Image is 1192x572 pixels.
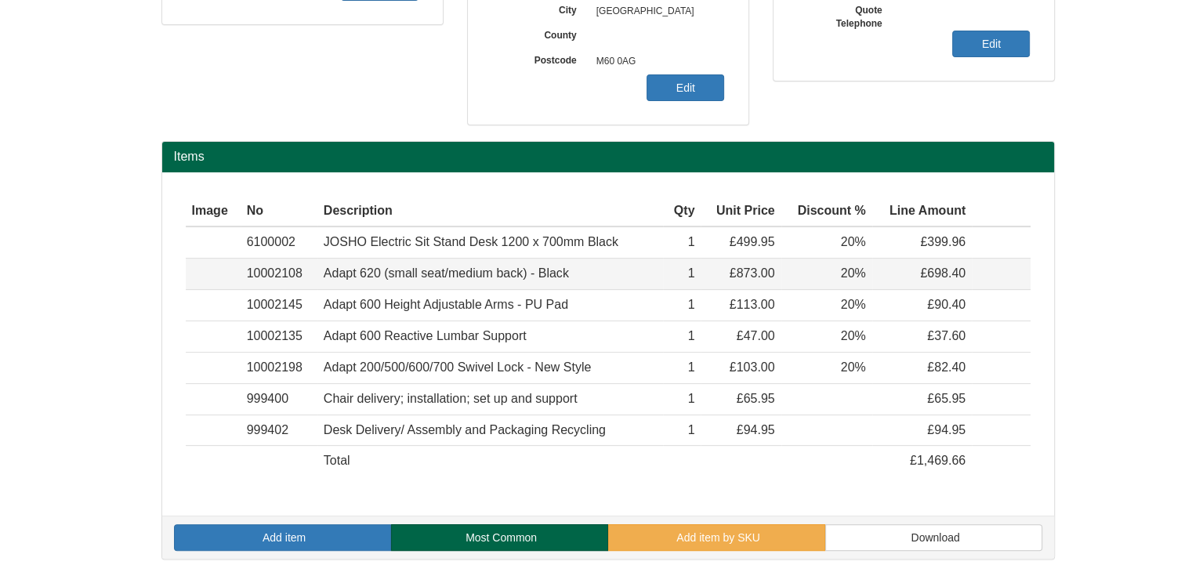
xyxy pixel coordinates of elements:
[730,235,775,248] span: £499.95
[841,266,866,280] span: 20%
[841,329,866,342] span: 20%
[872,196,972,227] th: Line Amount
[927,298,966,311] span: £90.40
[663,196,701,227] th: Qty
[825,524,1042,551] a: Download
[241,226,317,258] td: 6100002
[841,235,866,248] span: 20%
[688,298,695,311] span: 1
[927,329,966,342] span: £37.60
[241,352,317,383] td: 10002198
[324,329,527,342] span: Adapt 600 Reactive Lumbar Support
[324,423,606,436] span: Desk Delivery/ Assembly and Packaging Recycling
[647,74,724,101] a: Edit
[241,290,317,321] td: 10002145
[688,360,695,374] span: 1
[927,423,966,436] span: £94.95
[927,360,966,374] span: £82.40
[241,196,317,227] th: No
[491,49,589,67] label: Postcode
[317,196,664,227] th: Description
[241,259,317,290] td: 10002108
[491,24,589,42] label: County
[927,392,966,405] span: £65.95
[688,235,695,248] span: 1
[688,266,695,280] span: 1
[174,150,1042,164] h2: Items
[688,423,695,436] span: 1
[730,298,775,311] span: £113.00
[324,360,592,374] span: Adapt 200/500/600/700 Swivel Lock - New Style
[910,454,966,467] span: £1,469.66
[688,329,695,342] span: 1
[324,235,618,248] span: JOSHO Electric Sit Stand Desk 1200 x 700mm Black
[730,266,775,280] span: £873.00
[324,298,568,311] span: Adapt 600 Height Adjustable Arms - PU Pad
[688,392,695,405] span: 1
[781,196,872,227] th: Discount %
[676,531,760,544] span: Add item by SKU
[241,415,317,446] td: 999402
[324,392,578,405] span: Chair delivery; installation; set up and support
[920,235,966,248] span: £399.96
[911,531,959,544] span: Download
[466,531,537,544] span: Most Common
[952,31,1030,57] a: Edit
[317,446,664,476] td: Total
[737,392,775,405] span: £65.95
[589,49,725,74] span: M60 0AG
[920,266,966,280] span: £698.40
[263,531,306,544] span: Add item
[241,321,317,353] td: 10002135
[737,423,775,436] span: £94.95
[841,360,866,374] span: 20%
[241,383,317,415] td: 999400
[701,196,781,227] th: Unit Price
[737,329,775,342] span: £47.00
[324,266,569,280] span: Adapt 620 (small seat/medium back) - Black
[730,360,775,374] span: £103.00
[186,196,241,227] th: Image
[841,298,866,311] span: 20%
